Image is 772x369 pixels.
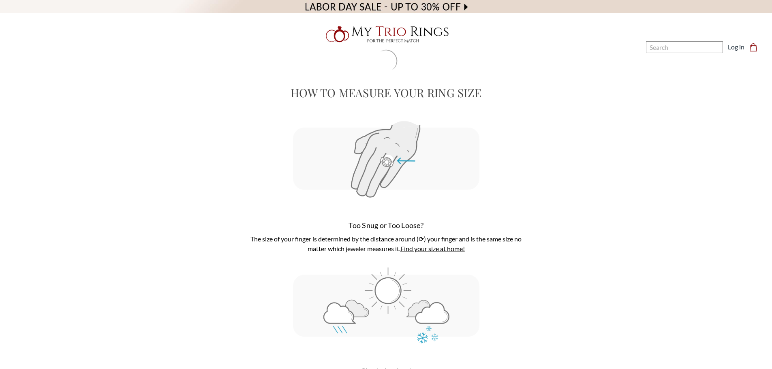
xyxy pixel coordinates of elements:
a: Find your size at home! [400,245,465,252]
img: My Trio Rings [321,21,451,47]
a: My Trio Rings [224,21,548,47]
span: The size of your finger is determined by the distance around ( ) your finger and is the same size... [250,235,522,252]
a: Log in [728,42,744,52]
input: Search [646,41,723,53]
span: Too Snug or Too Loose? [349,221,423,230]
a: Cart with 0 items [749,42,762,52]
span: ⟳ [419,235,424,243]
svg: cart.cart_preview [749,43,757,51]
h1: How To Measure Your Ring Size [99,84,673,101]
